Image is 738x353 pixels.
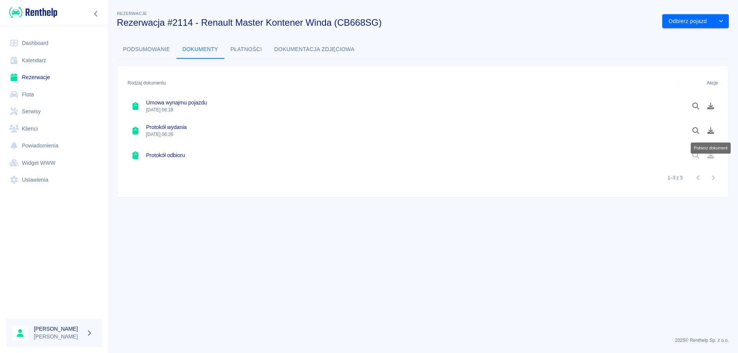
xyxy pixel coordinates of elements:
[688,124,703,137] button: Podgląd dokumentu
[117,11,147,16] span: Rezerwacje
[703,99,718,113] button: Pobierz dokument
[117,337,729,344] p: 2025 © Renthelp Sp. z o.o.
[146,131,187,138] p: [DATE] 06:26
[176,40,224,59] button: Dokumenty
[703,124,718,137] button: Pobierz dokument
[6,52,102,69] a: Kalendarz
[707,72,718,94] div: Akcje
[6,6,57,19] a: Renthelp logo
[224,40,268,59] button: Płatności
[677,72,722,94] div: Akcje
[128,72,166,94] div: Rodzaj dokumentu
[6,137,102,154] a: Powiadomienia
[691,143,731,154] div: Pobierz dokument
[146,123,187,131] h6: Protokół wydania
[90,9,102,19] button: Zwiń nawigację
[6,103,102,120] a: Serwisy
[668,174,683,181] p: 1–3 z 3
[9,6,57,19] img: Renthelp logo
[713,14,729,28] button: drop-down
[6,69,102,86] a: Rezerwacje
[117,40,176,59] button: Podsumowanie
[268,40,361,59] button: Dokumentacja zdjęciowa
[662,14,713,28] button: Odbierz pojazd
[146,99,207,106] h6: Umowa wynajmu pojazdu
[117,17,656,28] h3: Rezerwacja #2114 - Renault Master Kontener Winda (CB668SG)
[6,35,102,52] a: Dashboard
[146,106,207,113] p: [DATE] 06:18
[6,120,102,138] a: Klienci
[34,333,83,341] p: [PERSON_NAME]
[6,154,102,172] a: Widget WWW
[6,171,102,189] a: Ustawienia
[6,86,102,103] a: Flota
[688,99,703,113] button: Podgląd dokumentu
[146,151,185,159] h6: Protokół odbioru
[34,325,83,333] h6: [PERSON_NAME]
[124,72,677,94] div: Rodzaj dokumentu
